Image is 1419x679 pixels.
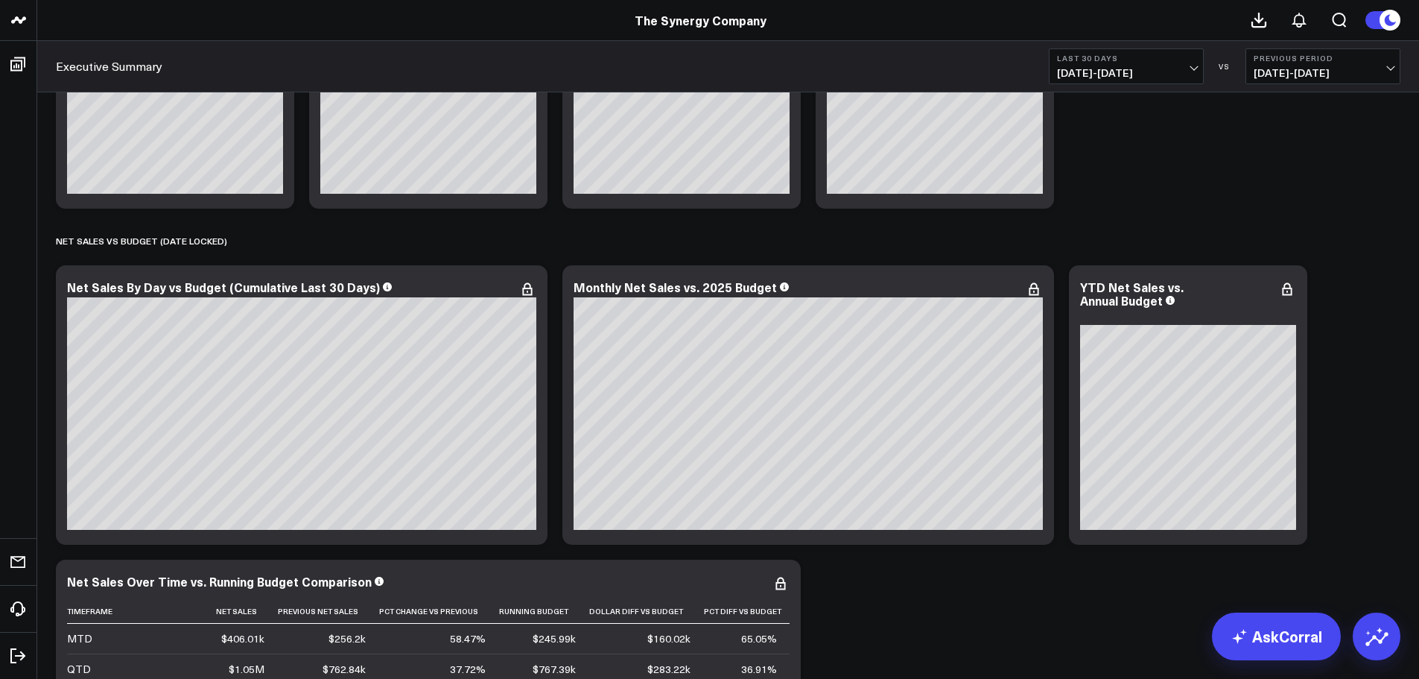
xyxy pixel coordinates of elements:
[1049,48,1204,84] button: Last 30 Days[DATE]-[DATE]
[1254,54,1392,63] b: Previous Period
[1057,54,1196,63] b: Last 30 Days
[56,224,227,258] div: NET SALES vs BUDGET (date locked)
[278,599,379,624] th: Previous Net Sales
[533,662,576,677] div: $767.39k
[647,631,691,646] div: $160.02k
[647,662,691,677] div: $283.22k
[635,12,766,28] a: The Synergy Company
[67,662,91,677] div: QTD
[533,631,576,646] div: $245.99k
[450,631,486,646] div: 58.47%
[229,662,264,677] div: $1.05M
[216,599,278,624] th: Net Sales
[704,599,790,624] th: Pct Diff Vs Budget
[67,631,92,646] div: MTD
[1245,48,1400,84] button: Previous Period[DATE]-[DATE]
[67,599,216,624] th: Timeframe
[1254,67,1392,79] span: [DATE] - [DATE]
[450,662,486,677] div: 37.72%
[323,662,366,677] div: $762.84k
[221,631,264,646] div: $406.01k
[1080,279,1184,309] div: YTD Net Sales vs. Annual Budget
[499,599,589,624] th: Running Budget
[328,631,366,646] div: $256.2k
[56,58,162,75] a: Executive Summary
[574,279,777,295] div: Monthly Net Sales vs. 2025 Budget
[589,599,704,624] th: Dollar Diff Vs Budget
[741,662,777,677] div: 36.91%
[1211,62,1238,71] div: VS
[67,279,380,295] div: Net Sales By Day vs Budget (Cumulative Last 30 Days)
[67,573,372,590] div: Net Sales Over Time vs. Running Budget Comparison
[379,599,499,624] th: Pct Change Vs Previous
[1212,613,1341,660] a: AskCorral
[741,631,777,646] div: 65.05%
[1057,67,1196,79] span: [DATE] - [DATE]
